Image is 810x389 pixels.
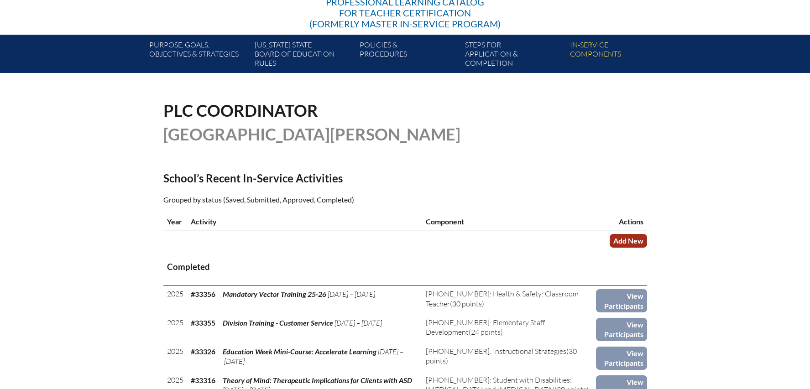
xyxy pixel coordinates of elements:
[163,124,460,144] span: [GEOGRAPHIC_DATA][PERSON_NAME]
[339,7,471,18] span: for Teacher Certification
[223,347,403,366] span: [DATE] – [DATE]
[163,343,187,372] td: 2025
[610,234,647,247] a: Add New
[163,171,485,185] h2: School’s Recent In-Service Activities
[163,213,187,230] th: Year
[426,347,566,356] span: [PHONE_NUMBER]: Instructional Strategies
[223,290,326,298] span: Mandatory Vector Training 25-26
[422,213,596,230] th: Component
[163,314,187,343] td: 2025
[187,213,422,230] th: Activity
[422,343,596,372] td: (30 points)
[223,347,376,356] span: Education Week Mini-Course: Accelerate Learning
[328,290,375,299] span: [DATE] – [DATE]
[163,100,318,120] span: PLC Coordinator
[566,38,671,73] a: In-servicecomponents
[163,194,485,206] p: Grouped by status (Saved, Submitted, Approved, Completed)
[223,318,333,327] span: Division Training - Customer Service
[596,213,647,230] th: Actions
[146,38,251,73] a: Purpose, goals,objectives & strategies
[426,318,545,337] span: [PHONE_NUMBER]: Elementary Staff Development
[191,347,215,356] b: #33326
[596,289,647,312] a: View Participants
[596,347,647,370] a: View Participants
[596,318,647,341] a: View Participants
[167,261,643,273] h3: Completed
[422,314,596,343] td: (24 points)
[223,376,412,384] span: Theory of Mind: Therapeutic Implications for Clients with ASD
[426,289,579,308] span: [PHONE_NUMBER]: Health & Safety: Classroom Teacher
[191,376,215,384] b: #33316
[422,285,596,314] td: (30 points)
[461,38,566,73] a: Steps forapplication & completion
[191,318,215,327] b: #33355
[163,285,187,314] td: 2025
[191,290,215,298] b: #33356
[251,38,356,73] a: [US_STATE] StateBoard of Education rules
[356,38,461,73] a: Policies &Procedures
[334,318,382,327] span: [DATE] – [DATE]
